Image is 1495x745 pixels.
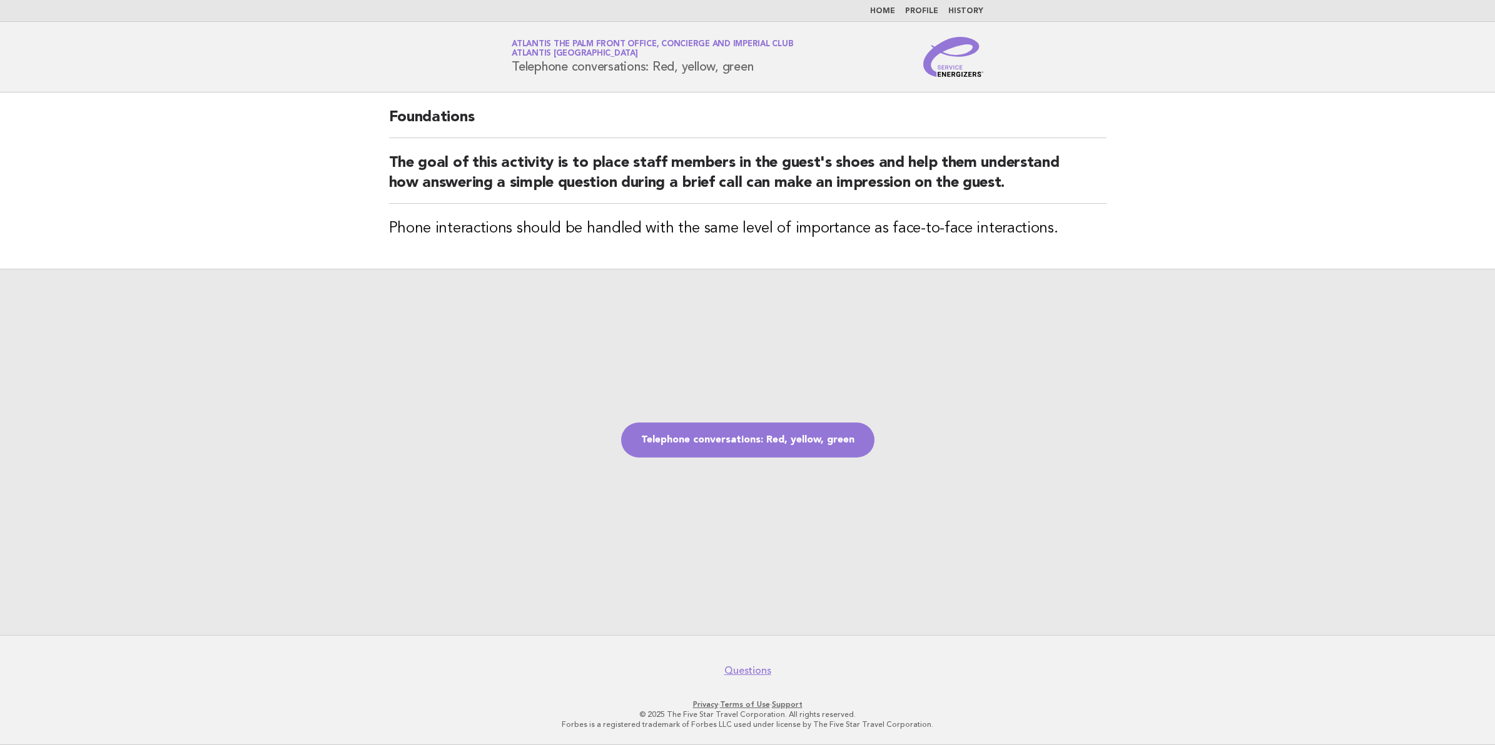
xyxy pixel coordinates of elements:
[923,37,983,77] img: Service Energizers
[389,107,1107,138] h2: Foundations
[512,40,793,57] a: Atlantis The Palm Front Office, Concierge and Imperial ClubAtlantis [GEOGRAPHIC_DATA]
[772,700,803,709] a: Support
[621,422,874,457] a: Telephone conversations: Red, yellow, green
[512,50,638,58] span: Atlantis [GEOGRAPHIC_DATA]
[389,219,1107,239] h3: Phone interactions should be handled with the same level of importance as face-to-face interactions.
[724,664,771,677] a: Questions
[365,719,1130,729] p: Forbes is a registered trademark of Forbes LLC used under license by The Five Star Travel Corpora...
[720,700,770,709] a: Terms of Use
[905,7,938,15] a: Profile
[512,41,793,73] h1: Telephone conversations: Red, yellow, green
[870,7,895,15] a: Home
[365,709,1130,719] p: © 2025 The Five Star Travel Corporation. All rights reserved.
[693,700,718,709] a: Privacy
[389,153,1107,204] h2: The goal of this activity is to place staff members in the guest's shoes and help them understand...
[365,699,1130,709] p: · ·
[948,7,983,15] a: History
